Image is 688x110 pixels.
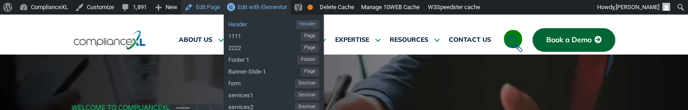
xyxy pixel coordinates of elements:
a: HeaderHeader [224,17,324,29]
span: EXPERTISE [335,36,369,44]
span: 1111 [228,29,301,41]
span: Footer [297,55,319,65]
span: Section [295,79,319,88]
a: ABOUT US [179,29,224,51]
span: Section [295,91,319,100]
a: services1Section [224,88,324,100]
a: Footer 1Footer [224,53,324,65]
a: 1111Page [224,29,324,41]
span: CONTACT US [449,36,491,44]
span: 2222 [228,41,301,53]
a: RESOURCES [390,29,440,51]
span: RESOURCES [390,36,428,44]
span: ABOUT US [179,36,212,44]
span: form [228,76,295,88]
span: Header [296,20,319,29]
span: Page [301,44,319,53]
a: Book a Demo [532,28,615,52]
span: [PERSON_NAME] [616,4,659,10]
a: navsearch-button [504,30,522,48]
span: services1 [228,88,295,100]
span: Footer 1 [228,53,297,65]
span: Banner-Slide-1 [228,65,301,76]
span: Header [228,17,296,29]
a: Banner-Slide-1Page [224,65,324,76]
a: EXPERTISE [335,29,381,51]
span: Page [301,67,319,76]
a: CONTACT US [449,29,491,51]
img: logo-one.svg [74,30,146,50]
span: Edit with Elementor [238,4,287,10]
div: OK [307,5,313,10]
a: formSection [224,76,324,88]
span: Book a Demo [546,36,592,44]
a: 2222Page [224,41,324,53]
span: Page [301,32,319,41]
